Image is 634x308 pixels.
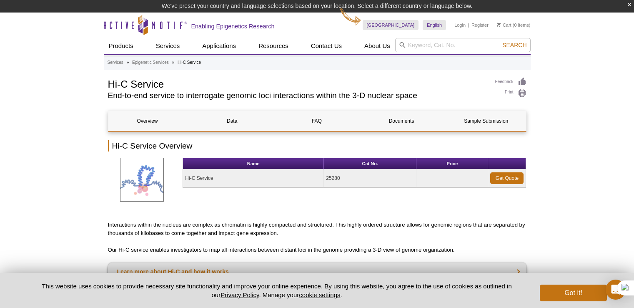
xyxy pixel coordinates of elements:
[183,158,324,169] th: Name
[108,77,487,90] h1: Hi-C Service
[447,111,525,131] a: Sample Submission
[324,169,416,187] td: 25280
[362,111,441,131] a: Documents
[502,42,526,48] span: Search
[490,172,524,184] a: Get Quote
[108,92,487,99] h2: End-to-end service to interrogate genomic loci interactions within the 3-D nuclear space​
[120,158,164,202] img: Hi-C Service
[253,38,293,54] a: Resources
[193,111,271,131] a: Data
[339,6,361,26] img: Change Here
[497,20,531,30] li: (0 items)
[324,158,416,169] th: Cat No.
[471,22,489,28] a: Register
[306,38,347,54] a: Contact Us
[278,111,356,131] a: FAQ
[132,59,169,66] a: Epigenetic Services
[108,246,526,254] p: Our Hi-C service enables investigators to map all interactions between distant loci in the genome...
[108,140,526,151] h2: Hi-C Service Overview
[423,20,446,30] a: English
[178,60,201,65] li: Hi-C Service
[191,23,275,30] h2: Enabling Epigenetics Research
[606,280,626,300] div: Open Intercom Messenger
[151,38,185,54] a: Services
[108,59,123,66] a: Services
[497,23,501,27] img: Your Cart
[359,38,395,54] a: About Us
[540,285,606,301] button: Got it!
[495,88,526,98] a: Print
[28,282,526,299] p: This website uses cookies to provide necessary site functionality and improve your online experie...
[197,38,241,54] a: Applications
[416,158,488,169] th: Price
[172,60,175,65] li: »
[104,38,138,54] a: Products
[299,291,340,298] button: cookie settings
[108,111,187,131] a: Overview
[108,221,526,237] p: Interactions within the nucleus are complex as chromatin is highly compacted and structured. This...
[363,20,419,30] a: [GEOGRAPHIC_DATA]
[454,22,466,28] a: Login
[395,38,531,52] input: Keyword, Cat. No.
[221,291,259,298] a: Privacy Policy
[500,41,529,49] button: Search
[497,22,511,28] a: Cart
[183,169,324,187] td: Hi-C Service
[127,60,129,65] li: »
[108,263,526,281] a: Learn more about Hi-C and how it works
[468,20,469,30] li: |
[495,77,526,86] a: Feedback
